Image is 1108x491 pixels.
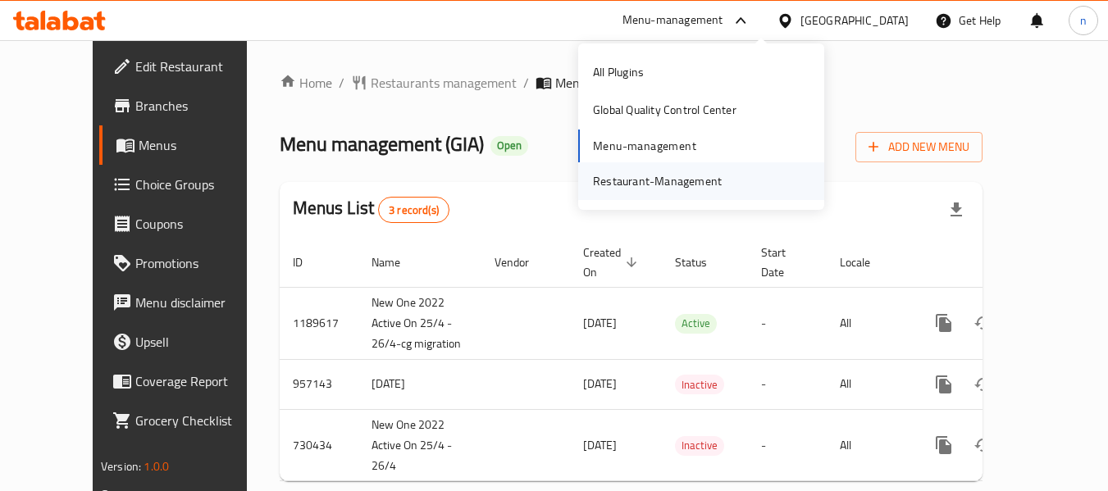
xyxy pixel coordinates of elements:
span: [DATE] [583,434,617,456]
td: New One 2022 Active On 25/4 - 26/4-cg migration [358,287,481,359]
td: 730434 [280,409,358,481]
span: Add New Menu [869,137,969,157]
span: Promotions [135,253,265,273]
span: ID [293,252,324,272]
td: - [748,409,827,481]
span: Grocery Checklist [135,411,265,430]
div: Total records count [378,197,449,223]
span: Inactive [675,436,724,455]
span: [DATE] [583,312,617,334]
nav: breadcrumb [280,73,983,93]
div: Inactive [675,436,724,456]
li: / [523,73,529,93]
span: Restaurants management [371,73,517,93]
span: Upsell [135,332,265,352]
span: Menus [555,73,593,93]
span: Open [490,139,528,152]
td: New One 2022 Active On 25/4 - 26/4 [358,409,481,481]
a: Choice Groups [99,165,278,204]
span: Menu disclaimer [135,293,265,312]
div: Export file [937,190,976,230]
span: Coverage Report [135,371,265,391]
div: [GEOGRAPHIC_DATA] [800,11,909,30]
a: Promotions [99,243,278,283]
button: Add New Menu [855,132,983,162]
button: more [924,303,964,343]
span: 1.0.0 [144,456,169,477]
div: Menu-management [622,11,723,30]
span: n [1080,11,1087,30]
span: Inactive [675,375,724,394]
span: 3 record(s) [379,202,449,218]
span: Status [675,252,728,272]
span: Edit Restaurant [135,57,265,76]
a: Grocery Checklist [99,401,278,440]
a: Menu disclaimer [99,283,278,322]
span: Vendor [495,252,550,272]
a: Upsell [99,322,278,361]
td: All [827,359,911,409]
button: more [924,365,964,404]
span: Locale [840,252,891,272]
td: All [827,409,911,481]
button: Change Status [964,365,1003,404]
span: Menu management ( GIA ) [280,125,484,162]
th: Actions [911,238,1095,288]
span: Created On [583,243,642,282]
button: more [924,425,964,465]
h2: Menus List [293,196,449,223]
table: enhanced table [280,238,1095,482]
a: Restaurants management [351,73,517,93]
td: - [748,359,827,409]
a: Edit Restaurant [99,47,278,86]
a: Menus [99,125,278,165]
div: All Plugins [593,63,644,81]
div: Restaurant-Management [593,172,722,190]
div: Active [675,314,717,334]
td: 1189617 [280,287,358,359]
td: - [748,287,827,359]
td: 957143 [280,359,358,409]
span: [DATE] [583,373,617,394]
div: Open [490,136,528,156]
span: Version: [101,456,141,477]
td: [DATE] [358,359,481,409]
li: / [339,73,344,93]
span: Start Date [761,243,807,282]
a: Coupons [99,204,278,243]
span: Name [372,252,422,272]
a: Home [280,73,332,93]
span: Choice Groups [135,175,265,194]
a: Branches [99,86,278,125]
div: Global Quality Control Center [593,101,736,119]
a: Coverage Report [99,361,278,401]
span: Branches [135,96,265,116]
button: Change Status [964,425,1003,465]
td: All [827,287,911,359]
span: Active [675,314,717,333]
span: Menus [139,135,265,155]
button: Change Status [964,303,1003,343]
span: Coupons [135,214,265,234]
